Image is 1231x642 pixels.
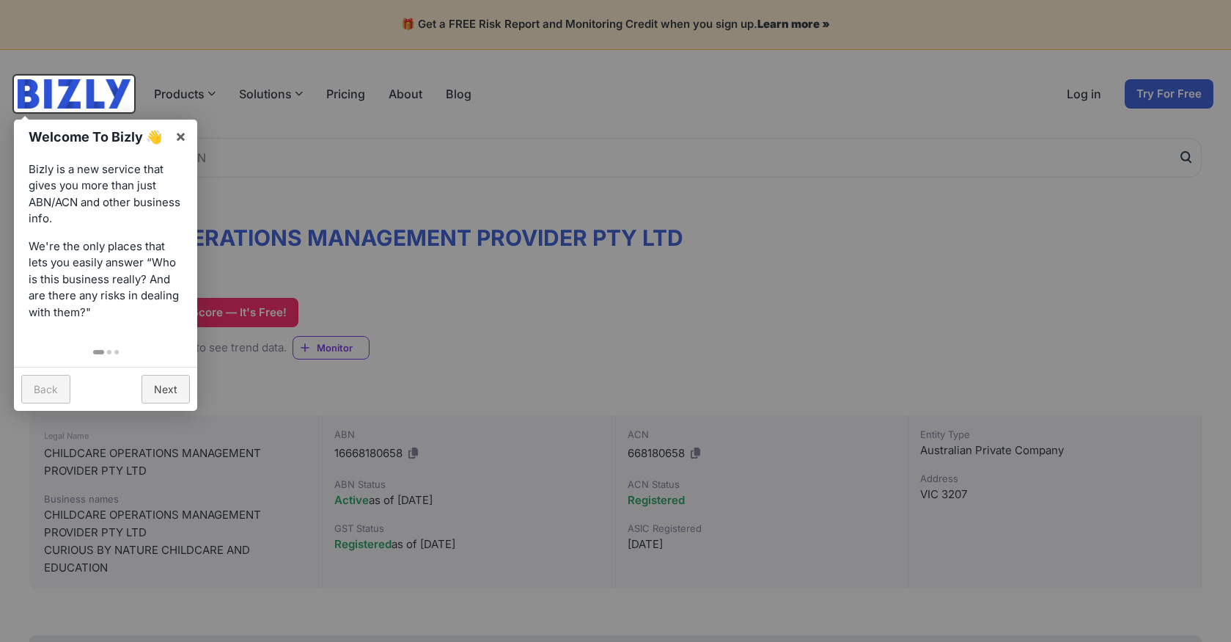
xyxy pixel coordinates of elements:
[21,375,70,404] a: Back
[29,127,167,147] h1: Welcome To Bizly 👋
[164,120,197,153] a: ×
[29,238,183,321] p: We're the only places that lets you easily answer “Who is this business really? And are there any...
[29,161,183,227] p: Bizly is a new service that gives you more than just ABN/ACN and other business info.
[142,375,190,404] a: Next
